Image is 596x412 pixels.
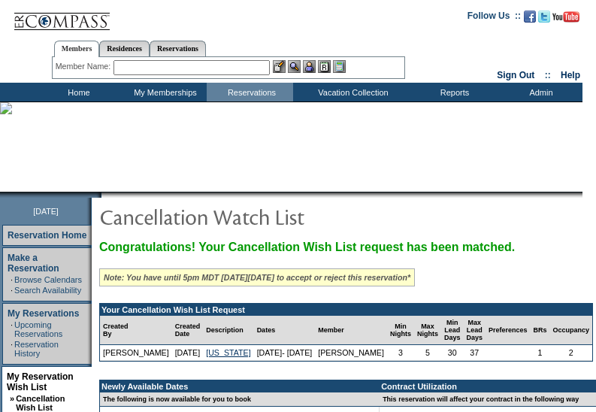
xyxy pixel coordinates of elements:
[486,316,531,345] td: Preferences
[414,345,441,361] td: 5
[14,340,59,358] a: Reservation History
[100,380,371,392] td: Newly Available Dates
[8,230,86,241] a: Reservation Home
[34,83,120,101] td: Home
[333,60,346,73] img: b_calculator.gif
[524,15,536,24] a: Become our fan on Facebook
[150,41,206,56] a: Reservations
[172,316,204,345] td: Created Date
[463,316,486,345] td: Max Lead Days
[56,60,113,73] div: Member Name:
[8,253,59,274] a: Make a Reservation
[496,83,582,101] td: Admin
[538,15,550,24] a: Follow us on Twitter
[303,60,316,73] img: Impersonate
[561,70,580,80] a: Help
[100,316,172,345] td: Created By
[410,83,496,101] td: Reports
[545,70,551,80] span: ::
[549,316,592,345] td: Occupancy
[530,345,549,361] td: 1
[441,345,464,361] td: 30
[387,316,414,345] td: Min Nights
[552,11,579,23] img: Subscribe to our YouTube Channel
[8,308,79,319] a: My Reservations
[293,83,410,101] td: Vacation Collection
[552,15,579,24] a: Subscribe to our YouTube Channel
[99,241,515,253] span: Congratulations! Your Cancellation Wish List request has been matched.
[538,11,550,23] img: Follow us on Twitter
[463,345,486,361] td: 37
[99,201,400,232] img: pgTtlCancellationNotification.gif
[14,286,81,295] a: Search Availability
[10,394,14,403] b: »
[14,275,82,284] a: Browse Calendars
[530,316,549,345] td: BRs
[288,60,301,73] img: View
[254,316,316,345] td: Dates
[524,11,536,23] img: Become our fan on Facebook
[16,394,65,412] a: Cancellation Wish List
[207,83,293,101] td: Reservations
[11,340,13,358] td: ·
[497,70,534,80] a: Sign Out
[467,9,521,27] td: Follow Us ::
[273,60,286,73] img: b_edit.gif
[315,345,387,361] td: [PERSON_NAME]
[11,275,13,284] td: ·
[172,345,204,361] td: [DATE]
[318,60,331,73] img: Reservations
[100,392,371,407] td: The following is now available for you to book
[203,316,253,345] td: Description
[387,345,414,361] td: 3
[11,286,13,295] td: ·
[33,207,59,216] span: [DATE]
[101,192,103,198] img: blank.gif
[254,345,316,361] td: [DATE]- [DATE]
[120,83,207,101] td: My Memberships
[11,320,13,338] td: ·
[549,345,592,361] td: 2
[14,320,62,338] a: Upcoming Reservations
[414,316,441,345] td: Max Nights
[104,273,410,282] i: Note: You have until 5pm MDT [DATE][DATE] to accept or reject this reservation*
[96,192,101,198] img: promoShadowLeftCorner.gif
[7,371,74,392] a: My Reservation Wish List
[100,304,592,316] td: Your Cancellation Wish List Request
[100,345,172,361] td: [PERSON_NAME]
[206,348,250,357] a: [US_STATE]
[99,41,150,56] a: Residences
[315,316,387,345] td: Member
[441,316,464,345] td: Min Lead Days
[54,41,100,57] a: Members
